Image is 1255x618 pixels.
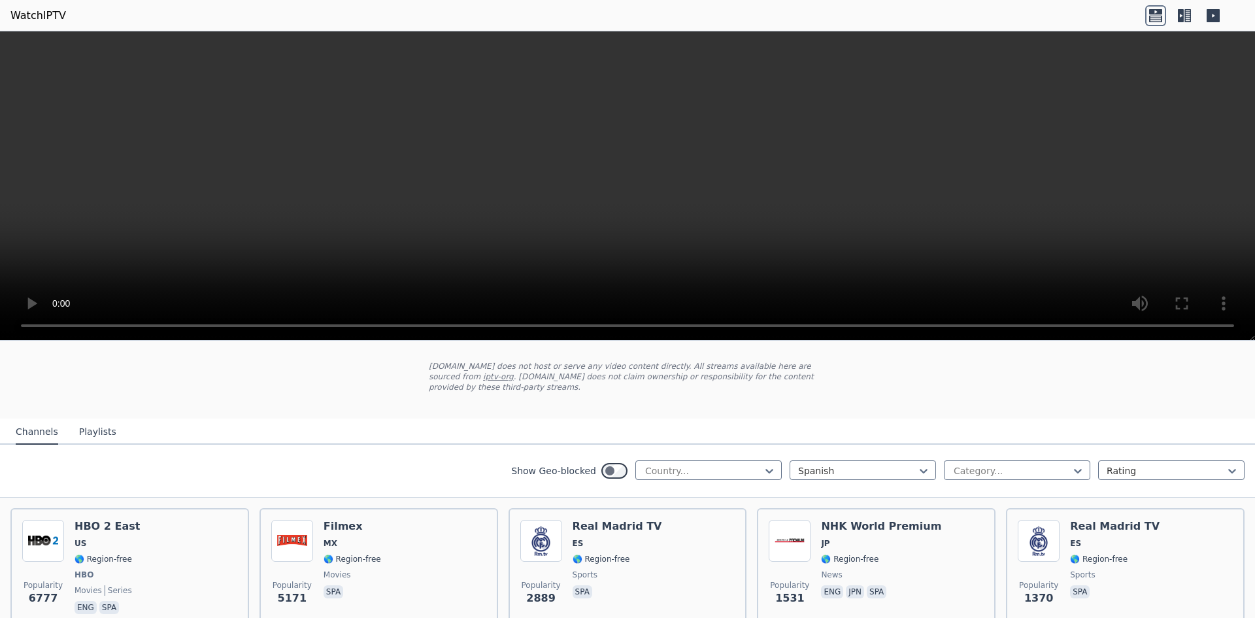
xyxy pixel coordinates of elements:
[573,585,592,598] p: spa
[821,520,941,533] h6: NHK World Premium
[821,554,878,564] span: 🌎 Region-free
[846,585,864,598] p: jpn
[324,520,381,533] h6: Filmex
[1070,554,1128,564] span: 🌎 Region-free
[1018,520,1060,562] img: Real Madrid TV
[821,538,829,549] span: JP
[24,580,63,591] span: Popularity
[821,570,842,580] span: news
[573,538,584,549] span: ES
[75,554,132,564] span: 🌎 Region-free
[75,538,86,549] span: US
[75,585,102,596] span: movies
[429,361,826,392] p: [DOMAIN_NAME] does not host or serve any video content directly. All streams available here are s...
[522,580,561,591] span: Popularity
[769,520,811,562] img: NHK World Premium
[1019,580,1058,591] span: Popularity
[22,520,64,562] img: HBO 2 East
[867,585,886,598] p: spa
[105,585,132,596] span: series
[526,591,556,606] span: 2889
[324,585,343,598] p: spa
[75,570,93,580] span: HBO
[99,601,119,614] p: spa
[324,538,337,549] span: MX
[10,8,66,24] a: WatchIPTV
[511,464,596,477] label: Show Geo-blocked
[821,585,843,598] p: eng
[79,420,116,445] button: Playlists
[16,420,58,445] button: Channels
[75,601,97,614] p: eng
[1070,538,1081,549] span: ES
[573,570,597,580] span: sports
[29,591,58,606] span: 6777
[324,554,381,564] span: 🌎 Region-free
[75,520,140,533] h6: HBO 2 East
[273,580,312,591] span: Popularity
[775,591,805,606] span: 1531
[770,580,809,591] span: Popularity
[1070,520,1160,533] h6: Real Madrid TV
[573,520,662,533] h6: Real Madrid TV
[324,570,351,580] span: movies
[483,372,514,381] a: iptv-org
[278,591,307,606] span: 5171
[1070,585,1090,598] p: spa
[520,520,562,562] img: Real Madrid TV
[573,554,630,564] span: 🌎 Region-free
[1024,591,1054,606] span: 1370
[271,520,313,562] img: Filmex
[1070,570,1095,580] span: sports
